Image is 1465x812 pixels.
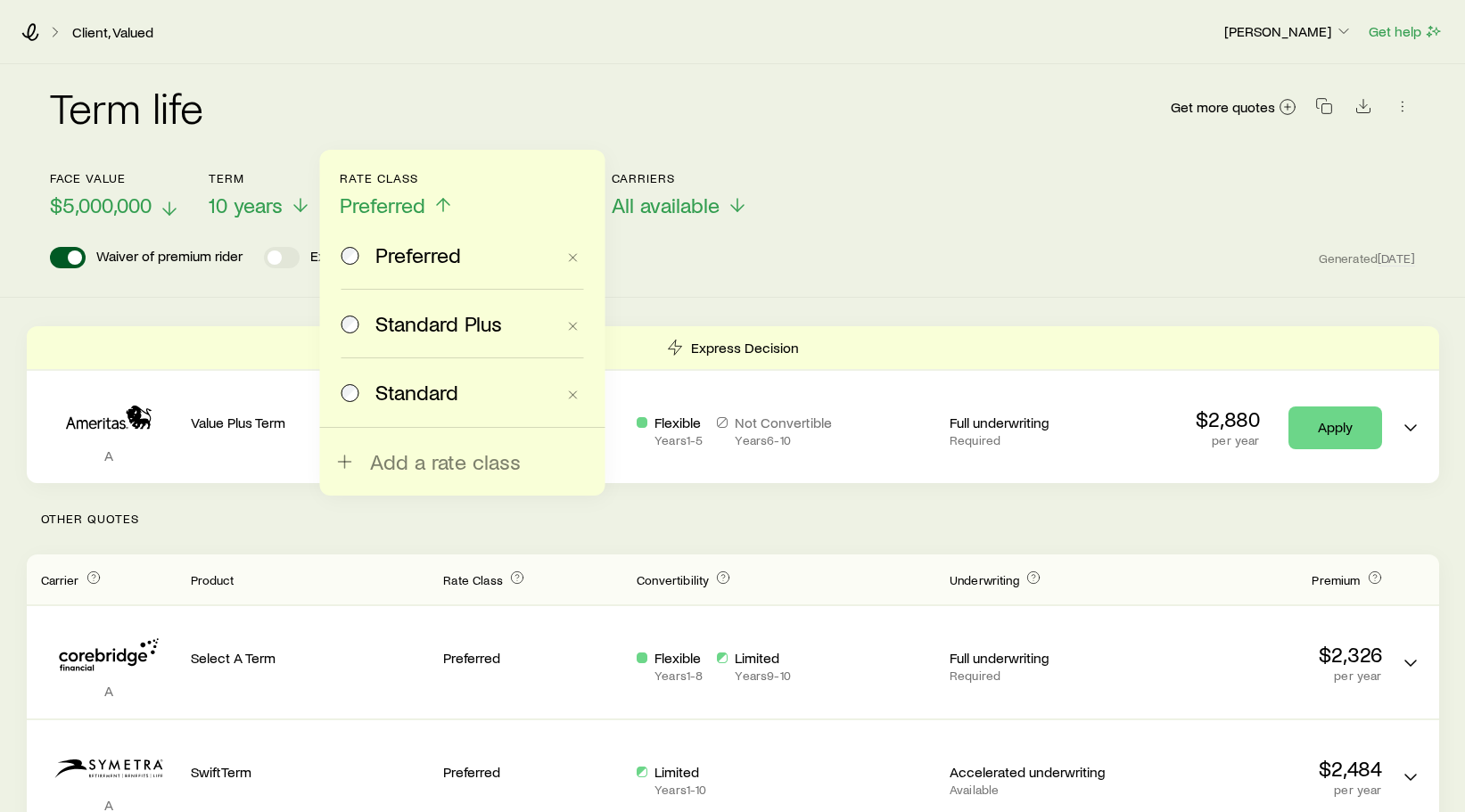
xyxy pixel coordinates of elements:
span: Generated [1319,250,1415,267]
p: $2,326 [1143,642,1382,667]
a: Get more quotes [1170,97,1297,118]
p: per year [1196,433,1260,447]
p: A [41,682,177,700]
p: Years 1 - 5 [654,433,703,447]
p: Limited [654,763,706,781]
p: Years 9 - 10 [735,668,790,683]
p: Preferred [443,649,622,667]
p: per year [1143,668,1382,683]
button: Get help [1368,21,1444,42]
p: Term [209,171,311,185]
span: [DATE] [1378,250,1415,267]
p: Required [950,433,1129,447]
button: CarriersAll available [612,171,748,218]
p: Other Quotes [27,483,1439,554]
p: Express Decision [691,339,799,357]
span: Convertibility [637,572,709,587]
h2: Term life [50,86,203,128]
p: Years 1 - 10 [654,783,706,797]
p: Not Convertible [735,414,832,431]
p: Available [950,783,1129,797]
span: All available [612,193,720,217]
p: Accelerated underwriting [950,763,1129,781]
p: Years 1 - 8 [654,668,703,683]
p: Years 6 - 10 [735,433,832,447]
span: Preferred [340,193,425,217]
p: [PERSON_NAME] [1224,22,1353,40]
p: Extended convertibility [310,247,452,268]
span: $5,000,000 [50,193,152,217]
p: Flexible [654,649,703,667]
p: Carriers [612,171,748,185]
span: Carrier [41,572,79,587]
a: Client, Valued [71,24,154,41]
span: Get more quotes [1171,100,1275,114]
div: Term quotes [27,326,1439,483]
p: Flexible [654,414,703,431]
p: SwiftTerm [191,763,430,781]
p: $2,484 [1143,756,1382,781]
p: Face value [50,171,180,185]
span: Underwriting [950,572,1019,587]
button: Rate ClassPreferred [340,171,454,218]
p: per year [1143,783,1382,797]
p: Select A Term [191,649,430,667]
button: [PERSON_NAME] [1223,21,1354,43]
a: Apply [1288,406,1382,449]
span: 10 years [209,193,283,217]
p: Full underwriting [950,649,1129,667]
button: Face value$5,000,000 [50,171,180,218]
a: Download CSV [1351,101,1376,118]
p: Full underwriting [950,414,1129,431]
p: Preferred [443,763,622,781]
span: Rate Class [443,572,503,587]
span: Product [191,572,235,587]
p: Required [950,668,1129,683]
span: Premium [1312,572,1360,587]
button: Term10 years [209,171,311,218]
p: Limited [735,649,790,667]
p: $2,880 [1196,406,1260,431]
p: Value Plus Term [191,414,430,431]
p: Waiver of premium rider [96,247,243,268]
p: Rate Class [340,171,454,185]
p: A [41,447,177,464]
